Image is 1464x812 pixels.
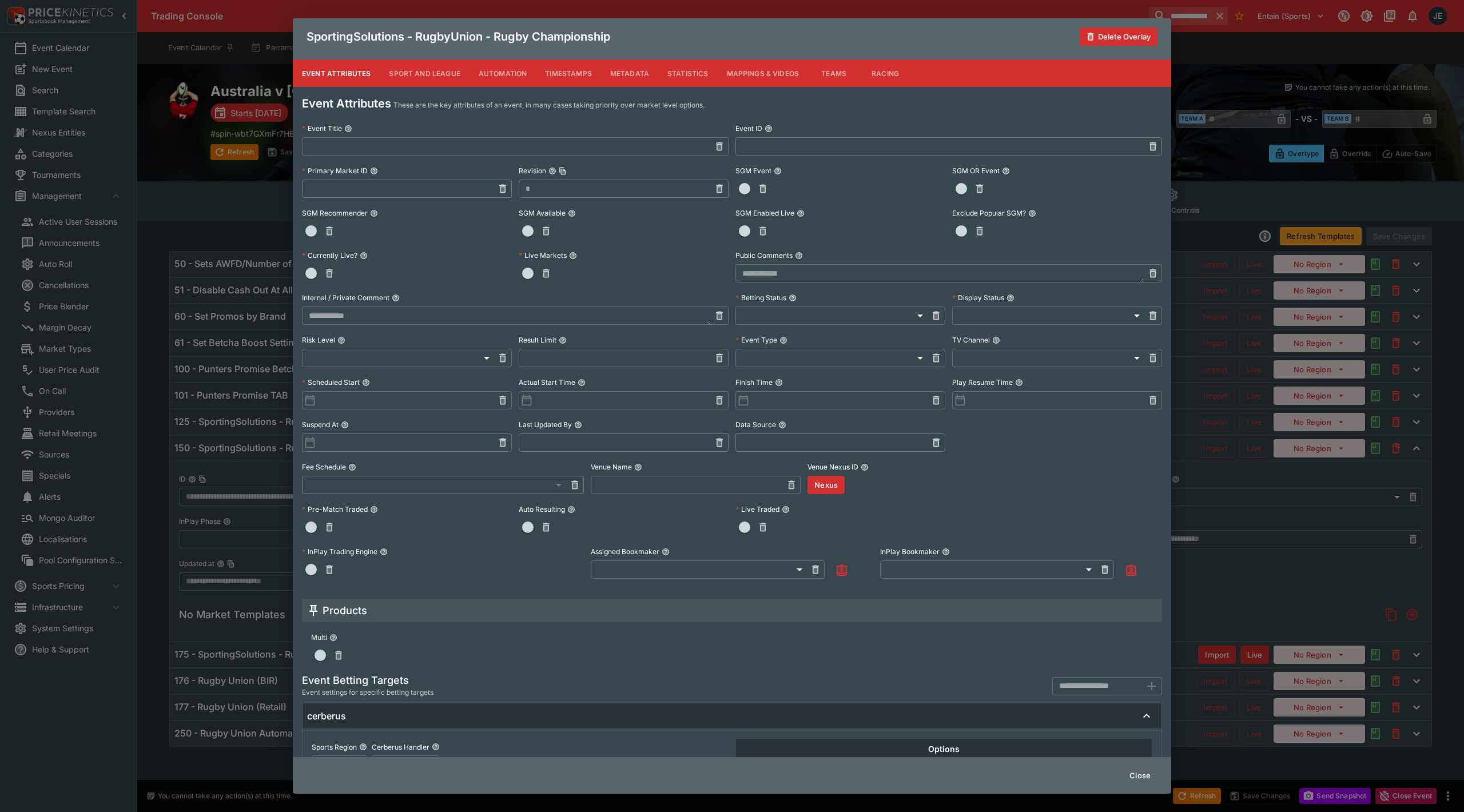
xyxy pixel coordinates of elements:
button: RevisionCopy To Clipboard [548,167,556,175]
p: SGM Recommender [302,208,368,218]
button: SGM Event [774,167,782,175]
button: Suspend At [341,421,349,429]
button: Internal / Private Comment [392,294,400,302]
button: Play Resume Time [1015,379,1023,387]
p: Play Resume Time [952,377,1013,387]
p: Actual Start Time [519,377,575,387]
button: Racing [860,59,911,87]
button: Public Comments [795,252,803,260]
p: These are the key attributes of an event, in many cases taking priority over market level options. [393,99,705,111]
p: Internal / Private Comment [302,293,389,302]
h5: Event Betting Targets [302,674,433,687]
button: Cerberus Handler [432,743,440,751]
h4: SportingSolutions - RugbyUnion - Rugby Championship [307,29,610,44]
p: Assigned Bookmaker [591,547,659,556]
button: Event ID [765,125,773,133]
p: Event Type [735,335,777,345]
button: Event Attributes [293,59,380,87]
button: Risk Level [337,336,345,344]
p: Venue Name [591,462,632,472]
button: SGM Available [568,209,576,217]
button: TV Channel [992,336,1000,344]
button: Venue Name [634,463,642,471]
button: Scheduled Start [362,379,370,387]
p: Risk Level [302,335,335,345]
p: Public Comments [735,250,793,260]
button: Venue Nexus ID [861,463,869,471]
button: Statistics [658,59,718,87]
button: Sports Region [359,743,367,751]
button: Metadata [601,59,658,87]
button: InPlay Bookmaker [942,548,950,556]
button: Close [1123,766,1157,785]
p: Currently Live? [302,250,357,260]
button: Assign to Me [832,560,852,581]
button: Automation [470,59,536,87]
button: InPlay Trading Engine [380,548,388,556]
p: Revision [519,166,546,176]
p: SGM OR Event [952,166,1000,176]
h5: Products [323,604,367,617]
button: Copy To Clipboard [559,167,567,175]
p: Fee Schedule [302,462,346,472]
button: SGM Enabled Live [797,209,805,217]
p: Pre-Match Traded [302,504,368,514]
p: SGM Event [735,166,771,176]
p: Event Title [302,124,342,133]
button: Delete Overlay [1080,27,1157,46]
button: Display Status [1006,294,1015,302]
p: Last Updated By [519,420,572,429]
button: Auto Resulting [567,505,575,514]
button: Teams [808,59,860,87]
p: Data Source [735,420,776,429]
button: Mappings & Videos [718,59,809,87]
button: Fee Schedule [348,463,356,471]
button: Actual Start Time [578,379,586,387]
p: Venue Nexus ID [807,462,858,472]
p: TV Channel [952,335,990,345]
button: Betting Status [789,294,797,302]
p: Result Limit [519,335,556,345]
button: Data Source [778,421,786,429]
p: Event ID [735,124,762,133]
button: Nexus [807,476,845,494]
button: Live Traded [782,505,790,514]
p: Display Status [952,293,1004,302]
p: InPlay Trading Engine [302,547,377,556]
p: Betting Status [735,293,786,302]
button: Multi [329,634,337,642]
button: Exclude Popular SGM? [1028,209,1036,217]
p: Live Traded [735,504,779,514]
h6: cerberus [307,710,346,722]
button: Finish Time [775,379,783,387]
p: Primary Market ID [302,166,368,176]
span: Event settings for specific betting targets [302,687,433,698]
button: Live Markets [569,252,577,260]
button: SGM Recommender [370,209,378,217]
p: InPlay Bookmaker [880,547,940,556]
p: Live Markets [519,250,567,260]
p: Scheduled Start [302,377,360,387]
button: Event Title [344,125,352,133]
p: Cerberus Handler [372,742,429,752]
button: Assign to Me [1121,560,1141,581]
button: Pre-Match Traded [370,505,378,514]
p: SGM Available [519,208,566,218]
button: Last Updated By [574,421,582,429]
p: Suspend At [302,420,339,429]
p: Multi [311,632,327,642]
p: Auto Resulting [519,504,565,514]
button: Primary Market ID [370,167,378,175]
th: Options [736,739,1152,760]
button: Timestamps [536,59,601,87]
button: SGM OR Event [1002,167,1010,175]
button: Currently Live? [360,252,368,260]
p: Sports Region [312,742,357,752]
button: Assigned Bookmaker [662,548,670,556]
button: Result Limit [559,336,567,344]
p: Finish Time [735,377,773,387]
p: SGM Enabled Live [735,208,794,218]
p: Exclude Popular SGM? [952,208,1026,218]
h4: Event Attributes [302,96,391,111]
button: Sport and League [380,59,469,87]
